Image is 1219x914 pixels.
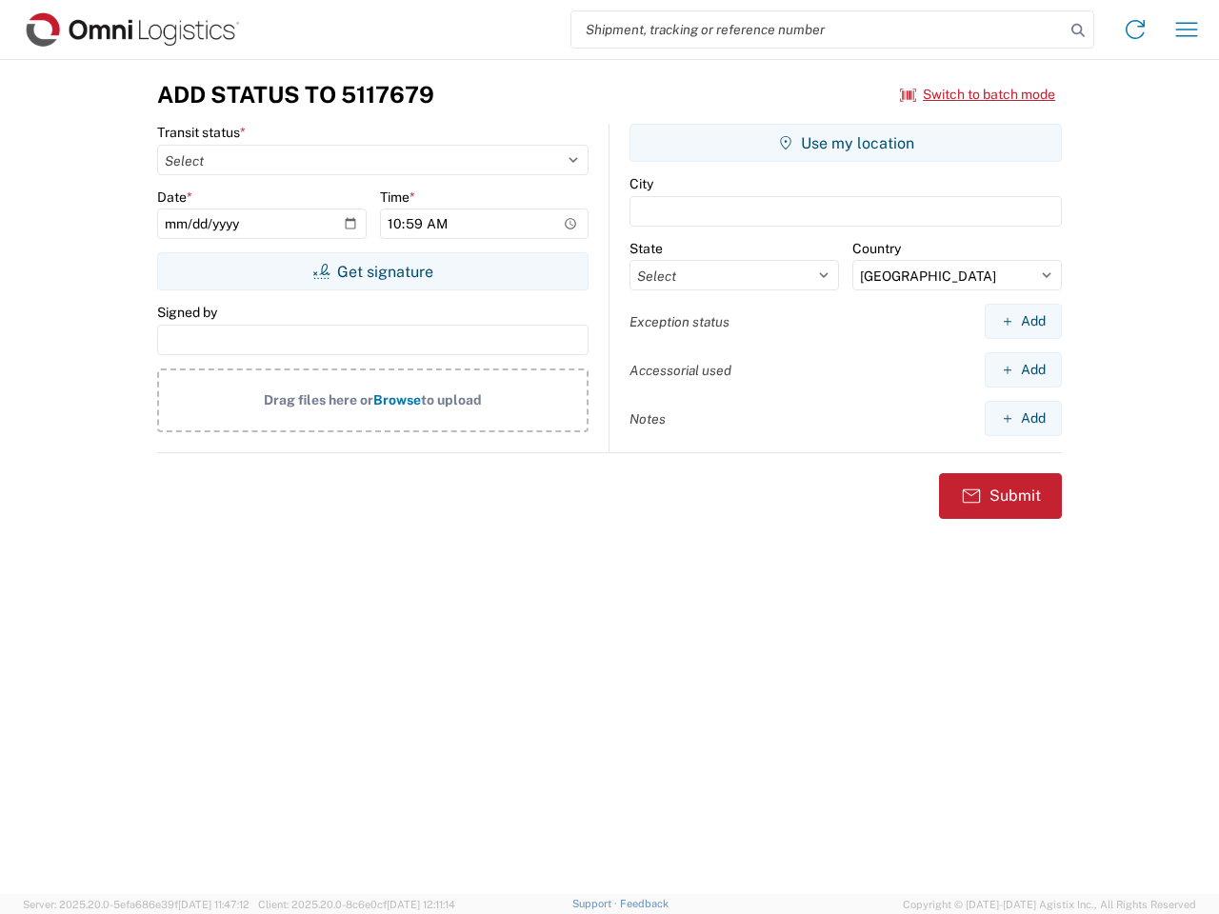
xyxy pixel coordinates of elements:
label: Transit status [157,124,246,141]
span: Copyright © [DATE]-[DATE] Agistix Inc., All Rights Reserved [903,896,1196,913]
label: Time [380,189,415,206]
span: Browse [373,392,421,407]
label: Date [157,189,192,206]
button: Add [985,401,1062,436]
button: Add [985,304,1062,339]
span: to upload [421,392,482,407]
span: Server: 2025.20.0-5efa686e39f [23,899,250,910]
h3: Add Status to 5117679 [157,81,434,109]
label: Notes [629,410,666,427]
label: State [629,240,663,257]
button: Switch to batch mode [900,79,1055,110]
button: Get signature [157,252,589,290]
label: Exception status [629,313,729,330]
span: Client: 2025.20.0-8c6e0cf [258,899,455,910]
input: Shipment, tracking or reference number [571,11,1065,48]
button: Add [985,352,1062,387]
span: Drag files here or [264,392,373,407]
label: Signed by [157,304,217,321]
label: Country [852,240,901,257]
button: Submit [939,473,1062,519]
label: Accessorial used [629,362,731,379]
span: [DATE] 11:47:12 [178,899,250,910]
a: Feedback [620,898,669,909]
label: City [629,175,653,192]
a: Support [572,898,620,909]
button: Use my location [629,124,1062,162]
span: [DATE] 12:11:14 [387,899,455,910]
